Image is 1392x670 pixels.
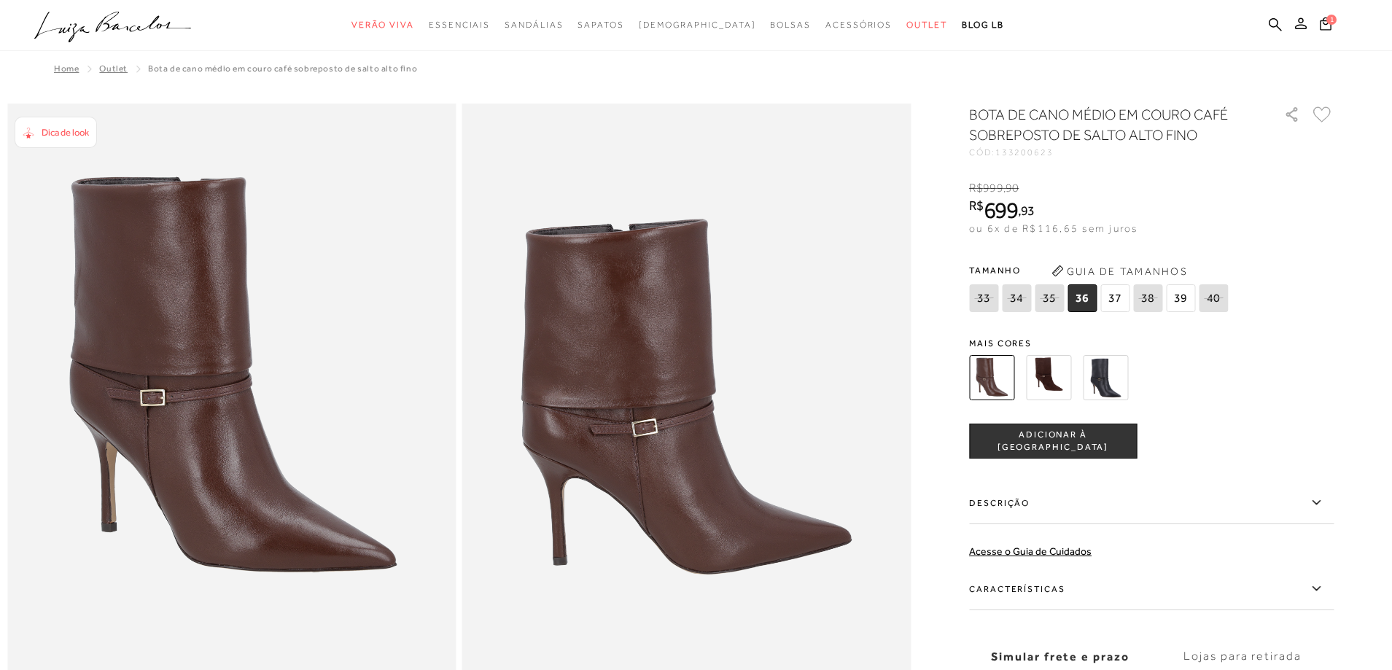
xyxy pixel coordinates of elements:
[970,429,1136,454] span: ADICIONAR À [GEOGRAPHIC_DATA]
[984,197,1018,223] span: 699
[969,199,984,212] i: R$
[639,20,756,30] span: [DEMOGRAPHIC_DATA]
[969,568,1334,610] label: Características
[962,12,1004,39] a: BLOG LB
[639,12,756,39] a: noSubCategoriesText
[1006,182,1019,195] span: 90
[1100,284,1129,312] span: 37
[1199,284,1228,312] span: 40
[1035,284,1064,312] span: 35
[969,182,983,195] i: R$
[578,20,623,30] span: Sapatos
[1003,182,1019,195] i: ,
[1002,284,1031,312] span: 34
[969,424,1137,459] button: ADICIONAR À [GEOGRAPHIC_DATA]
[1021,203,1035,218] span: 93
[906,20,947,30] span: Outlet
[770,20,811,30] span: Bolsas
[969,339,1334,348] span: Mais cores
[969,284,998,312] span: 33
[995,147,1054,157] span: 133200623
[1315,16,1336,36] button: 1
[1326,15,1337,25] span: 1
[99,63,128,74] a: Outlet
[825,12,892,39] a: categoryNavScreenReaderText
[1068,284,1097,312] span: 36
[983,182,1003,195] span: 999
[1166,284,1195,312] span: 39
[505,12,563,39] a: categoryNavScreenReaderText
[969,222,1138,234] span: ou 6x de R$116,65 sem juros
[351,20,414,30] span: Verão Viva
[578,12,623,39] a: categoryNavScreenReaderText
[505,20,563,30] span: Sandálias
[962,20,1004,30] span: BLOG LB
[1133,284,1162,312] span: 38
[969,148,1261,157] div: CÓD:
[1046,260,1192,283] button: Guia de Tamanhos
[1083,355,1128,400] img: BOTA DE CANO MÉDIO EM COURO PRETO SOBREPOSTO DE SALTO ALTO FINO
[969,545,1092,557] a: Acesse o Guia de Cuidados
[969,355,1014,400] img: BOTA DE CANO MÉDIO EM COURO CAFÉ SOBREPOSTO DE SALTO ALTO FINO
[969,260,1232,281] span: Tamanho
[42,127,89,138] span: Dica de look
[825,20,892,30] span: Acessórios
[770,12,811,39] a: categoryNavScreenReaderText
[148,63,417,74] span: BOTA DE CANO MÉDIO EM COURO CAFÉ SOBREPOSTO DE SALTO ALTO FINO
[351,12,414,39] a: categoryNavScreenReaderText
[1026,355,1071,400] img: BOTA DE CANO MÉDIO EM COURO CAFÉ SOBREPOSTO DE SALTO ALTO FINO
[969,482,1334,524] label: Descrição
[1018,204,1035,217] i: ,
[906,12,947,39] a: categoryNavScreenReaderText
[54,63,79,74] a: Home
[969,104,1243,145] h1: BOTA DE CANO MÉDIO EM COURO CAFÉ SOBREPOSTO DE SALTO ALTO FINO
[429,20,490,30] span: Essenciais
[429,12,490,39] a: categoryNavScreenReaderText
